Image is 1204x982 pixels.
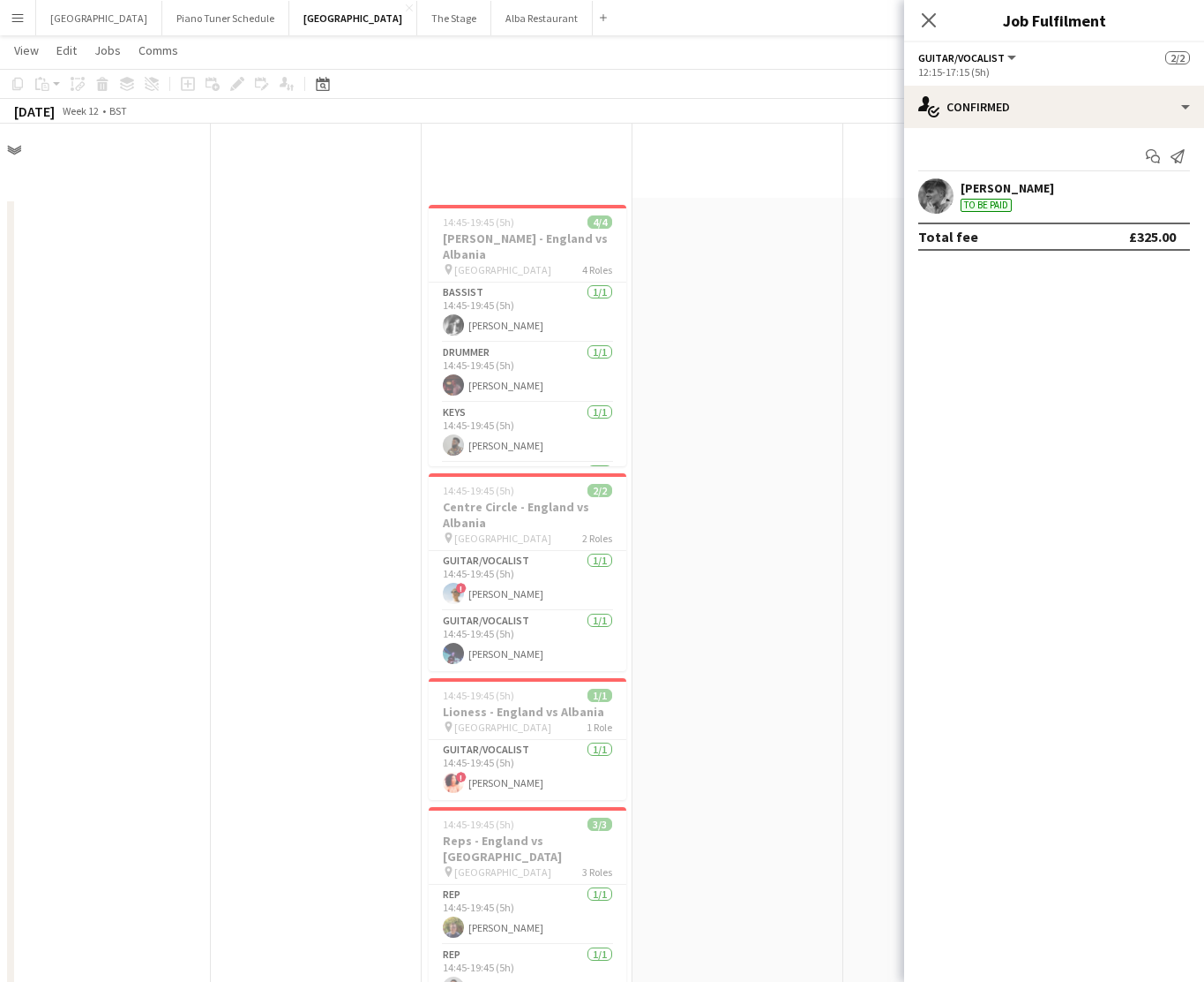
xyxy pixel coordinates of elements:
[429,885,626,945] app-card-role: Rep1/114:45-19:45 (5h)[PERSON_NAME]
[131,39,185,62] a: Comms
[587,818,612,831] span: 3/3
[429,230,626,262] h3: [PERSON_NAME] - England vs Albania
[454,721,551,734] span: [GEOGRAPHIC_DATA]
[429,463,626,523] app-card-role: Vocalist1/1
[429,833,626,865] h3: Reps - England vs [GEOGRAPHIC_DATA]
[491,1,593,35] button: Alba Restaurant
[429,611,626,671] app-card-role: Guitar/Vocalist1/114:45-19:45 (5h)[PERSON_NAME]
[14,102,55,120] div: [DATE]
[429,403,626,463] app-card-role: Keys1/114:45-19:45 (5h)[PERSON_NAME]
[961,199,1012,212] div: To be paid
[162,1,289,35] button: Piano Tuner Schedule
[429,678,626,800] app-job-card: 14:45-19:45 (5h)1/1Lioness - England vs Albania [GEOGRAPHIC_DATA]1 RoleGuitar/Vocalist1/114:45-19...
[587,689,612,702] span: 1/1
[961,180,1054,196] div: [PERSON_NAME]
[587,215,612,229] span: 4/4
[918,51,1019,64] button: Guitar/Vocalist
[456,772,467,782] span: !
[417,1,491,35] button: The Stage
[582,532,612,545] span: 2 Roles
[443,215,514,229] span: 14:45-19:45 (5h)
[456,583,467,593] span: !
[56,42,77,58] span: Edit
[904,86,1204,128] div: Confirmed
[87,39,128,62] a: Jobs
[904,9,1204,32] h3: Job Fulfilment
[429,551,626,611] app-card-role: Guitar/Vocalist1/114:45-19:45 (5h)![PERSON_NAME]
[429,343,626,403] app-card-role: Drummer1/114:45-19:45 (5h)[PERSON_NAME]
[429,205,626,466] app-job-card: 14:45-19:45 (5h)4/4[PERSON_NAME] - England vs Albania [GEOGRAPHIC_DATA]4 RolesBassist1/114:45-19:...
[429,283,626,343] app-card-role: Bassist1/114:45-19:45 (5h)[PERSON_NAME]
[587,484,612,497] span: 2/2
[443,484,514,497] span: 14:45-19:45 (5h)
[429,740,626,800] app-card-role: Guitar/Vocalist1/114:45-19:45 (5h)![PERSON_NAME]
[582,263,612,276] span: 4 Roles
[918,51,1005,64] span: Guitar/Vocalist
[138,42,178,58] span: Comms
[7,39,46,62] a: View
[429,499,626,531] h3: Centre Circle - England vs Albania
[289,1,417,35] button: [GEOGRAPHIC_DATA]
[94,42,121,58] span: Jobs
[49,39,84,62] a: Edit
[443,818,514,831] span: 14:45-19:45 (5h)
[582,865,612,879] span: 3 Roles
[58,104,102,117] span: Week 12
[443,689,514,702] span: 14:45-19:45 (5h)
[429,704,626,720] h3: Lioness - England vs Albania
[1129,228,1176,245] div: £325.00
[109,104,127,117] div: BST
[36,1,162,35] button: [GEOGRAPHIC_DATA]
[454,532,551,545] span: [GEOGRAPHIC_DATA]
[1165,51,1190,64] span: 2/2
[454,865,551,879] span: [GEOGRAPHIC_DATA]
[918,65,1190,79] div: 12:15-17:15 (5h)
[454,263,551,276] span: [GEOGRAPHIC_DATA]
[429,473,626,671] app-job-card: 14:45-19:45 (5h)2/2Centre Circle - England vs Albania [GEOGRAPHIC_DATA]2 RolesGuitar/Vocalist1/11...
[14,42,39,58] span: View
[587,721,612,734] span: 1 Role
[918,228,978,245] div: Total fee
